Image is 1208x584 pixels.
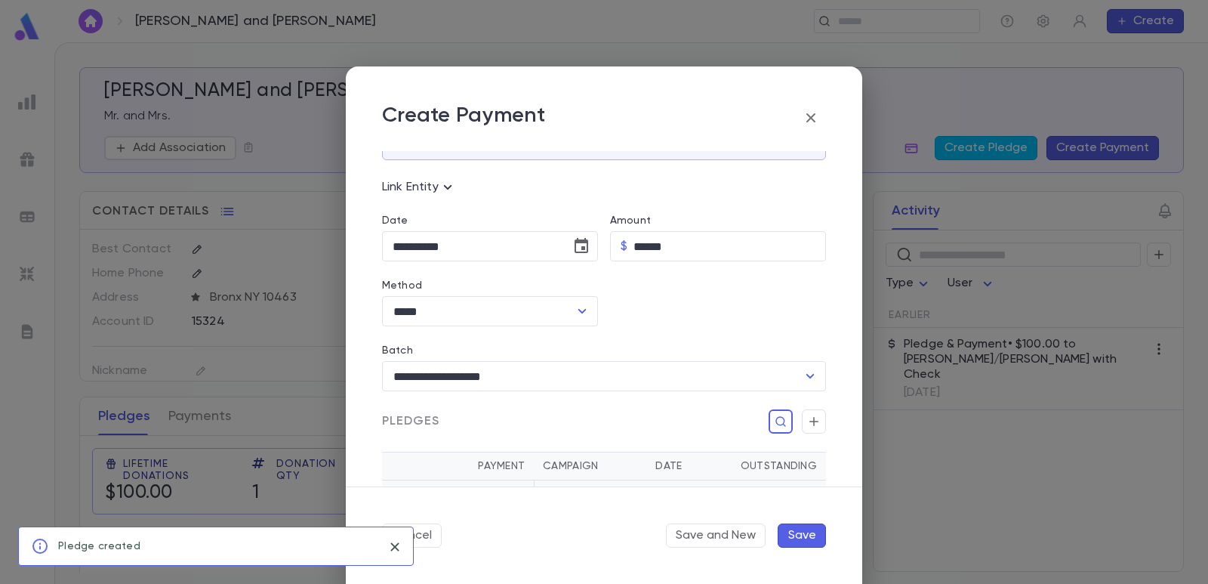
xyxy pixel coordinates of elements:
button: Choose date, selected date is Sep 1, 2025 [566,231,596,261]
label: Batch [382,345,413,357]
button: close [383,535,407,559]
button: Save and New [666,524,766,548]
button: Open [572,301,593,322]
button: Save [778,524,826,548]
td: $0.00 [724,480,826,518]
td: [PERSON_NAME] [534,480,646,518]
th: Payment [382,453,534,480]
p: Link Entity [382,178,457,196]
label: Amount [610,215,651,227]
label: Date [382,215,598,227]
p: $ [621,239,627,254]
th: Outstanding [724,453,826,480]
p: Create Payment [382,103,545,133]
div: Pledge created [58,532,140,561]
th: Date [646,453,723,480]
span: Pledges [382,414,439,429]
button: Cancel [382,524,442,548]
label: Method [382,280,422,292]
button: Open [800,366,821,387]
th: Campaign [534,453,646,480]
